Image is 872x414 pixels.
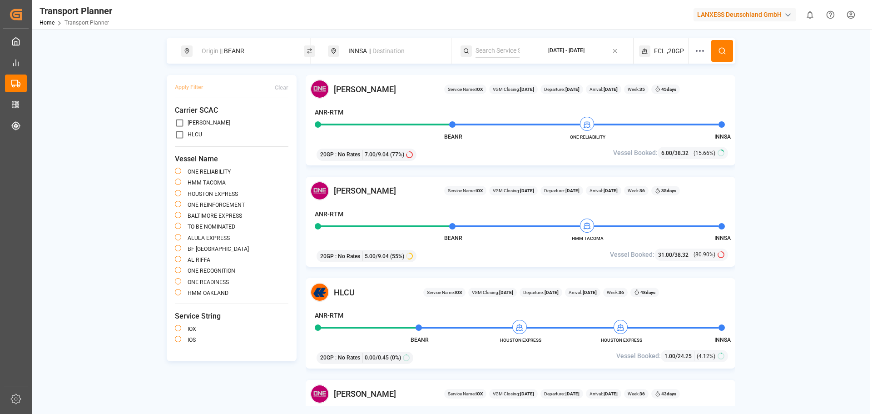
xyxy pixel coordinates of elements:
[315,209,343,219] h4: ANR-RTM
[603,188,618,193] b: [DATE]
[343,43,441,60] div: INNSA
[694,6,800,23] button: LANXESS Deutschland GmbH
[548,47,585,55] div: [DATE] - [DATE]
[411,337,429,343] span: BEANR
[714,134,731,140] span: INNSA
[476,391,483,396] b: IOX
[694,8,796,21] div: LANXESS Deutschland GmbH
[310,80,329,99] img: Carrier
[820,5,841,25] button: Help Center
[628,390,645,397] span: Week:
[275,83,288,92] div: Clear
[188,132,202,137] label: HLCU
[610,250,654,259] span: Vessel Booked:
[658,252,672,258] span: 31.00
[188,169,231,175] label: ONE RELIABILITY
[188,279,229,285] label: ONE READINESS
[390,252,404,260] span: (55%)
[714,235,731,241] span: INNSA
[563,235,613,242] span: HMM TACOMA
[544,290,559,295] b: [DATE]
[334,83,396,95] span: [PERSON_NAME]
[202,47,223,55] span: Origin ||
[674,252,689,258] span: 38.32
[334,185,396,197] span: [PERSON_NAME]
[640,290,655,295] b: 48 days
[539,42,628,60] button: [DATE] - [DATE]
[661,188,676,193] b: 35 days
[493,390,534,397] span: VGM Closing:
[320,252,334,260] span: 20GP
[427,289,462,296] span: Service Name:
[310,181,329,200] img: Carrier
[590,390,618,397] span: Arrival:
[188,246,249,252] label: BF [GEOGRAPHIC_DATA]
[188,191,238,197] label: HOUSTON EXPRESS
[188,257,210,263] label: AL RIFFA
[175,154,288,165] span: Vessel Name
[523,289,559,296] span: Departure:
[188,224,235,229] label: TO BE NOMINATED
[188,213,242,219] label: BALTIMORE EXPRESS
[639,188,645,193] b: 36
[390,354,401,362] span: (0%)
[661,391,676,396] b: 43 days
[444,235,462,241] span: BEANR
[544,390,580,397] span: Departure:
[365,150,389,159] span: 7.00 / 9.04
[569,289,597,296] span: Arrival:
[800,5,820,25] button: show 0 new notifications
[476,87,483,92] b: IOX
[368,47,405,55] span: || Destination
[188,120,230,125] label: [PERSON_NAME]
[448,187,483,194] span: Service Name:
[188,337,196,343] label: IOS
[472,289,513,296] span: VGM Closing:
[613,148,658,158] span: Vessel Booked:
[628,86,645,93] span: Week:
[565,391,580,396] b: [DATE]
[315,108,343,117] h4: ANR-RTM
[597,337,647,344] span: HOUSTON EXPRESS
[40,4,112,18] div: Transport Planner
[544,187,580,194] span: Departure:
[175,105,288,116] span: Carrier SCAC
[40,20,54,26] a: Home
[661,87,676,92] b: 45 days
[335,354,360,362] span: : No Rates
[310,384,329,404] img: Carrier
[544,86,580,93] span: Departure:
[520,391,534,396] b: [DATE]
[603,87,618,92] b: [DATE]
[661,150,672,156] span: 6.00
[520,188,534,193] b: [DATE]
[520,87,534,92] b: [DATE]
[365,252,389,260] span: 5.00 / 9.04
[188,235,230,241] label: ALULA EXPRESS
[616,351,661,361] span: Vessel Booked:
[448,390,483,397] span: Service Name:
[714,337,731,343] span: INNSA
[674,150,689,156] span: 38.32
[335,150,360,159] span: : No Rates
[694,250,715,259] span: (80.90%)
[188,202,245,208] label: ONE REINFORCEMENT
[563,134,613,140] span: ONE RELIABILITY
[334,286,355,299] span: HLCU
[320,354,334,362] span: 20GP
[196,43,294,60] div: BEANR
[664,353,675,359] span: 1.00
[565,188,580,193] b: [DATE]
[335,252,360,260] span: : No Rates
[444,134,462,140] span: BEANR
[493,187,534,194] span: VGM Closing:
[476,188,483,193] b: IOX
[590,187,618,194] span: Arrival:
[390,150,404,159] span: (77%)
[639,87,645,92] b: 35
[310,283,329,302] img: Carrier
[499,290,513,295] b: [DATE]
[188,180,226,185] label: HMM TACOMA
[639,391,645,396] b: 36
[448,86,483,93] span: Service Name:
